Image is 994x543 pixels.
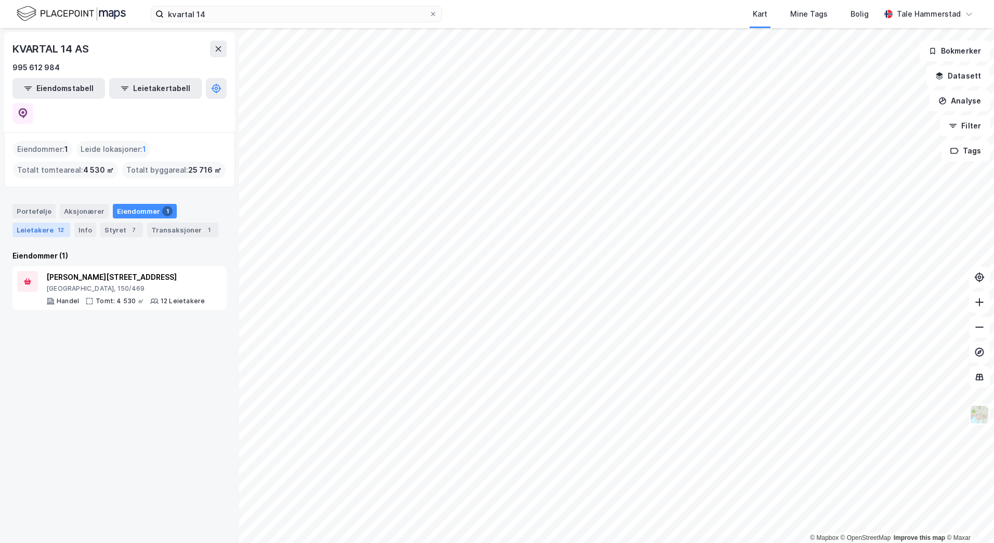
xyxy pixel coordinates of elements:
a: OpenStreetMap [841,534,891,541]
span: 1 [64,143,68,156]
div: Totalt tomteareal : [13,162,118,178]
button: Eiendomstabell [12,78,105,99]
span: 25 716 ㎡ [188,164,221,176]
div: Mine Tags [790,8,828,20]
button: Tags [941,140,990,161]
button: Analyse [930,90,990,111]
div: Bolig [851,8,869,20]
a: Mapbox [810,534,839,541]
div: Kart [753,8,767,20]
div: Eiendommer [113,204,177,218]
div: Styret [100,223,143,237]
button: Bokmerker [920,41,990,61]
div: Kontrollprogram for chat [942,493,994,543]
div: 12 Leietakere [161,297,205,305]
iframe: Chat Widget [942,493,994,543]
div: Leietakere [12,223,70,237]
div: Leide lokasjoner : [76,141,150,158]
div: [GEOGRAPHIC_DATA], 150/469 [46,285,205,293]
div: Info [74,223,96,237]
input: Søk på adresse, matrikkel, gårdeiere, leietakere eller personer [164,6,429,22]
button: Filter [940,115,990,136]
button: Datasett [926,66,990,86]
div: Transaksjoner [147,223,218,237]
div: Tale Hammerstad [897,8,961,20]
div: 1 [204,225,214,235]
div: Portefølje [12,204,56,218]
div: Handel [57,297,79,305]
div: [PERSON_NAME][STREET_ADDRESS] [46,271,205,283]
div: 12 [56,225,66,235]
div: 995 612 984 [12,61,60,74]
span: 1 [142,143,146,156]
div: Eiendommer : [13,141,72,158]
img: logo.f888ab2527a4732fd821a326f86c7f29.svg [17,5,126,23]
div: 7 [128,225,139,235]
a: Improve this map [894,534,945,541]
div: Totalt byggareal : [122,162,226,178]
div: KVARTAL 14 AS [12,41,90,57]
div: Aksjonærer [60,204,109,218]
span: 4 530 ㎡ [83,164,114,176]
div: Eiendommer (1) [12,250,227,262]
button: Leietakertabell [109,78,202,99]
img: Z [970,405,989,424]
div: 1 [162,206,173,216]
div: Tomt: 4 530 ㎡ [96,297,144,305]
